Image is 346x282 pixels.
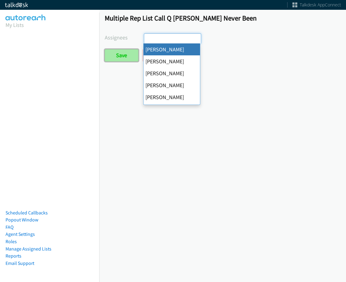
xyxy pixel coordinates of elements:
a: Email Support [6,260,34,266]
a: Reports [6,253,21,259]
a: Scheduled Callbacks [6,210,48,216]
input: Save [105,49,138,61]
li: [PERSON_NAME] [144,67,200,79]
a: Manage Assigned Lists [6,246,51,252]
li: [PERSON_NAME] [144,43,200,55]
li: [PERSON_NAME] [144,103,200,115]
li: [PERSON_NAME] [144,79,200,91]
a: Talkdesk AppConnect [292,2,341,8]
li: [PERSON_NAME] [144,55,200,67]
a: Popout Window [6,217,38,223]
a: Back [142,49,176,61]
li: [PERSON_NAME] [144,91,200,103]
a: My Lists [6,21,24,28]
a: Roles [6,239,17,244]
h1: Multiple Rep List Call Q [PERSON_NAME] Never Been [105,14,340,22]
a: FAQ [6,224,13,230]
label: Assignees [105,33,144,42]
a: Agent Settings [6,231,35,237]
